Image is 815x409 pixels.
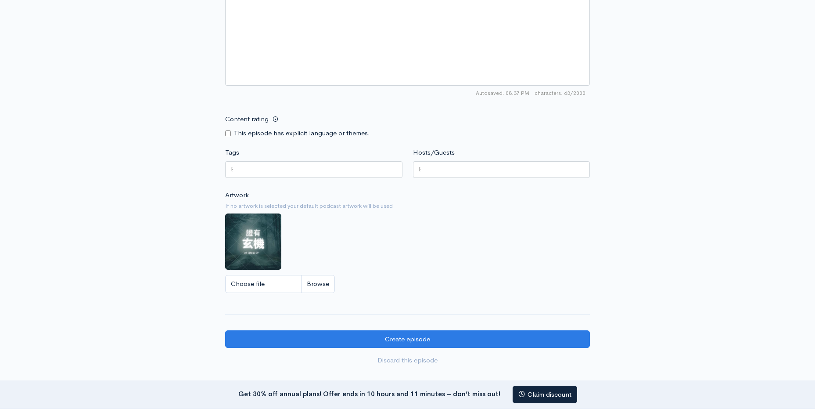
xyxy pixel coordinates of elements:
input: Enter tags for this episode [231,164,233,174]
input: Create episode [225,330,590,348]
strong: Get 30% off annual plans! Offer ends in 10 hours and 11 minutes – don’t miss out! [238,389,500,398]
small: If no artwork is selected your default podcast artwork will be used [225,202,590,210]
a: Discard this episode [225,351,590,369]
label: Hosts/Guests [413,148,455,158]
label: Tags [225,148,239,158]
input: Enter the names of the people that appeared on this episode [419,164,420,174]
span: Autosaved: 08:37 PM [476,89,529,97]
span: 63/2000 [535,89,585,97]
label: Content rating [225,110,269,128]
label: Artwork [225,190,249,200]
label: This episode has explicit language or themes. [234,128,370,138]
a: Claim discount [513,386,577,404]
